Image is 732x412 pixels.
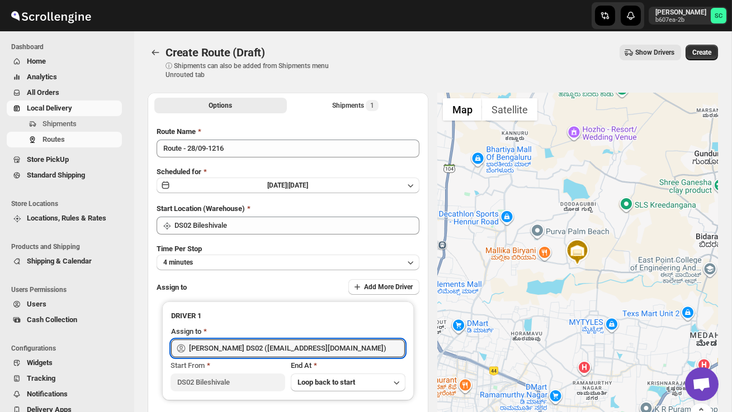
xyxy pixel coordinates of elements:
span: Locations, Rules & Rates [27,214,106,222]
span: Shipping & Calendar [27,257,92,265]
span: Tracking [27,374,55,382]
span: Cash Collection [27,315,77,324]
span: Store Locations [11,199,126,208]
span: Show Drivers [635,48,674,57]
span: Users Permissions [11,285,126,294]
button: Users [7,296,122,312]
p: [PERSON_NAME] [655,8,706,17]
span: Start From [171,361,205,370]
span: Loop back to start [297,378,355,386]
span: Home [27,57,46,65]
span: Widgets [27,358,53,367]
div: Shipments [332,100,379,111]
button: Shipments [7,116,122,132]
button: User menu [649,7,728,25]
span: Shipments [42,119,77,128]
button: Show satellite imagery [482,98,537,121]
span: Add More Driver [364,282,413,291]
div: Assign to [171,326,201,337]
button: Notifications [7,386,122,402]
button: Routes [7,132,122,147]
button: Analytics [7,69,122,85]
button: Loop back to start [291,373,405,391]
span: Time Per Stop [157,245,202,253]
button: Create [686,45,718,60]
span: Standard Shipping [27,171,85,179]
span: [DATE] [289,181,309,189]
span: Local Delivery [27,104,72,112]
button: Shipping & Calendar [7,253,122,269]
div: End At [291,360,405,371]
span: Create [692,48,711,57]
button: Show Drivers [620,45,681,60]
p: b607ea-2b [655,17,706,23]
button: Routes [148,45,163,60]
span: Users [27,300,46,308]
span: Routes [42,135,65,143]
p: ⓘ Shipments can also be added from Shipments menu Unrouted tab [166,61,342,79]
button: Locations, Rules & Rates [7,210,122,226]
span: Products and Shipping [11,242,126,251]
text: SC [715,12,722,20]
button: [DATE]|[DATE] [157,178,419,193]
button: Home [7,54,122,69]
span: Analytics [27,73,57,81]
input: Search assignee [189,339,405,357]
span: Dashboard [11,42,126,51]
div: Open chat [685,367,719,401]
button: Show street map [443,98,482,121]
button: Widgets [7,355,122,371]
span: Scheduled for [157,167,201,176]
span: [DATE] | [268,181,289,189]
span: Store PickUp [27,155,69,164]
img: ScrollEngine [9,2,93,30]
button: Cash Collection [7,312,122,328]
span: Route Name [157,127,196,136]
span: 1 [370,101,374,110]
span: Options [209,101,233,110]
button: 4 minutes [157,255,419,270]
span: Start Location (Warehouse) [157,204,245,213]
button: All Orders [7,85,122,100]
button: Selected Shipments [289,98,422,113]
input: Search location [174,217,419,234]
button: Tracking [7,371,122,386]
span: Sanjay chetri [711,8,726,23]
span: Create Route (Draft) [166,46,265,59]
span: Notifications [27,390,68,398]
span: 4 minutes [163,258,193,267]
span: Assign to [157,283,187,291]
button: All Route Options [154,98,287,113]
input: Eg: Bengaluru Route [157,140,419,157]
span: Configurations [11,344,126,353]
span: All Orders [27,88,59,97]
h3: DRIVER 1 [171,310,405,322]
button: Add More Driver [348,279,419,295]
